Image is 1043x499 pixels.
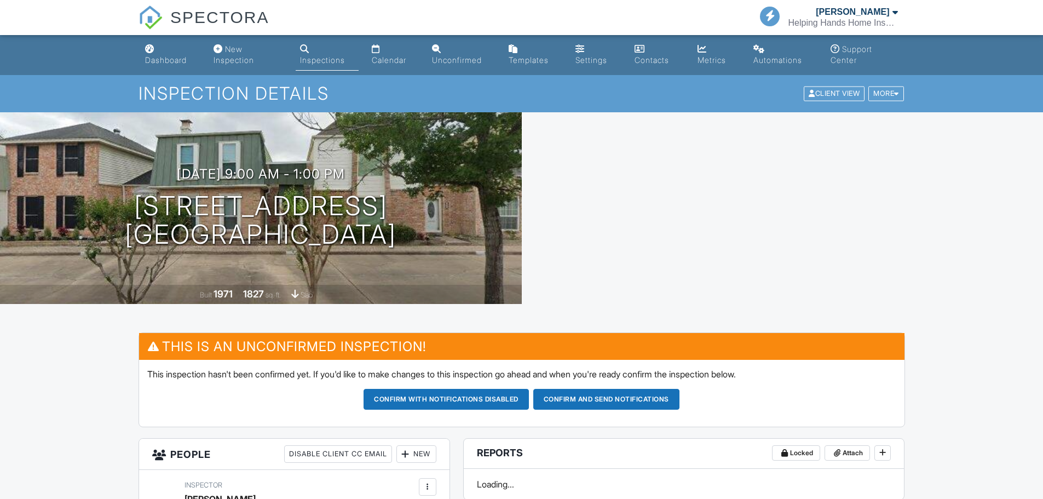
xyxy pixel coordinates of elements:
div: Disable Client CC Email [284,445,392,463]
div: Helping Hands Home Inspections, PLLC [788,18,898,28]
h1: Inspection Details [139,84,905,103]
a: SPECTORA [139,16,269,37]
button: Confirm and send notifications [533,389,679,410]
div: Inspections [300,55,345,65]
a: Contacts [630,39,684,71]
a: New Inspection [209,39,287,71]
div: New Inspection [214,44,254,65]
p: This inspection hasn't been confirmed yet. If you'd like to make changes to this inspection go ah... [147,368,896,380]
div: Unconfirmed [432,55,482,65]
div: Support Center [831,44,872,65]
div: Metrics [698,55,726,65]
div: Contacts [635,55,669,65]
h3: This is an Unconfirmed Inspection! [139,333,904,360]
a: Metrics [693,39,740,71]
a: Dashboard [141,39,200,71]
div: Templates [509,55,549,65]
h3: People [139,439,450,470]
span: slab [301,291,313,299]
span: Built [200,291,212,299]
h3: [DATE] 9:00 am - 1:00 pm [177,167,345,181]
div: Calendar [372,55,406,65]
span: SPECTORA [170,5,269,28]
a: Automations (Basic) [749,39,818,71]
button: Confirm with notifications disabled [364,389,529,410]
div: New [396,445,436,463]
div: Settings [575,55,607,65]
a: Settings [571,39,621,71]
a: Unconfirmed [428,39,495,71]
a: Support Center [826,39,902,71]
span: sq. ft. [266,291,281,299]
img: The Best Home Inspection Software - Spectora [139,5,163,30]
span: Inspector [185,481,222,489]
a: Client View [803,89,867,97]
div: 1827 [243,288,264,300]
a: Calendar [367,39,419,71]
div: Dashboard [145,55,187,65]
a: Templates [504,39,562,71]
a: Inspections [296,39,359,71]
div: Client View [804,87,865,101]
div: Automations [753,55,802,65]
h1: [STREET_ADDRESS] [GEOGRAPHIC_DATA] [125,192,396,250]
div: More [868,87,904,101]
div: [PERSON_NAME] [816,7,889,18]
div: 1971 [214,288,233,300]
